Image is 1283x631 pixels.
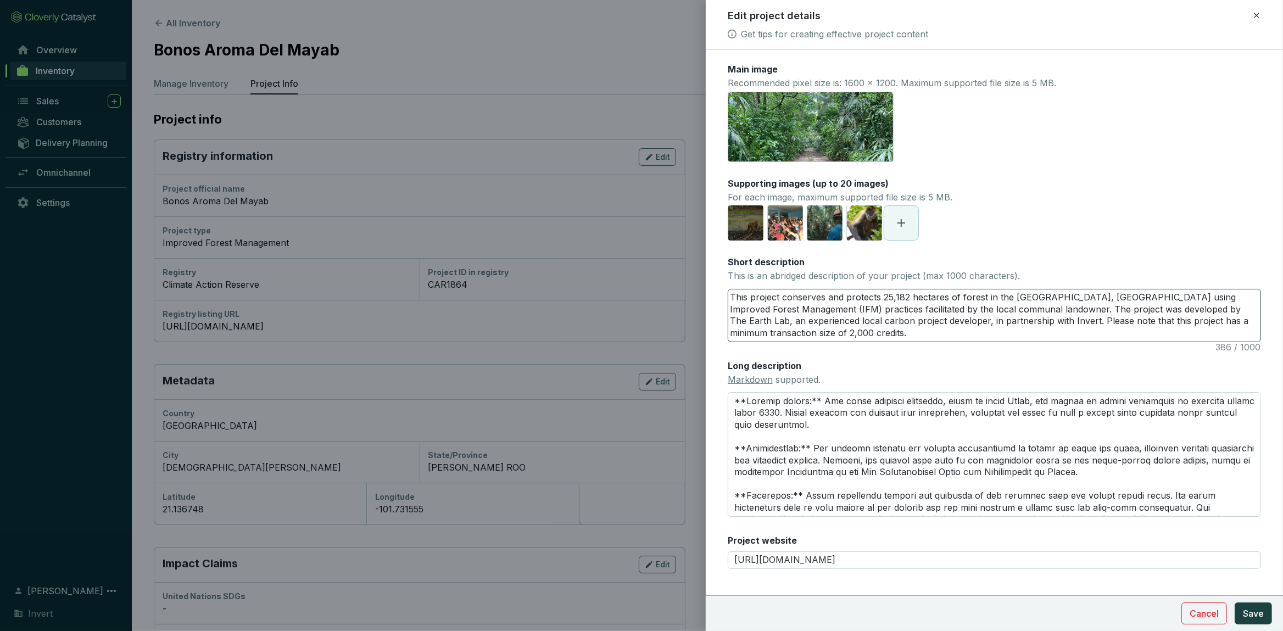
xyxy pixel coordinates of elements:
[847,205,882,241] img: https://imagedelivery.net/OeX1-Pzk5r51De534GGSBA/prod/supply/projects/3f9f875c023c472cab96a1b9d88...
[728,9,821,23] h2: Edit project details
[728,177,889,189] label: Supporting images (up to 20 images)
[728,374,821,385] span: supported.
[728,392,1261,517] textarea: **Loremip dolors:** Ame conse adipisci elitseddo, eiusm te incid Utlab, etd magnaa en admini veni...
[728,360,801,372] label: Long description
[728,192,952,204] p: For each image, maximum supported file size is 5 MB.
[807,205,843,241] img: https://imagedelivery.net/OeX1-Pzk5r51De534GGSBA/prod/supply/projects/3f9f875c023c472cab96a1b9d88...
[1190,607,1219,620] span: Cancel
[728,63,778,75] label: Main image
[728,270,1020,282] p: This is an abridged description of your project (max 1000 characters).
[728,256,805,268] label: Short description
[728,77,1056,90] p: Recommended pixel size is: 1600 x 1200. Maximum supported file size is 5 MB.
[728,534,797,546] label: Project website
[728,374,773,385] a: Markdown
[768,205,803,241] img: https://imagedelivery.net/OeX1-Pzk5r51De534GGSBA/prod/supply/projects/3f9f875c023c472cab96a1b9d88...
[741,27,928,41] a: Get tips for creating effective project content
[1243,607,1264,620] span: Save
[728,289,1260,342] textarea: This project conserves and protects 25,182 hectares of forest in the [GEOGRAPHIC_DATA], [GEOGRAPH...
[1235,602,1272,624] button: Save
[728,205,763,241] img: https://imagedelivery.net/OeX1-Pzk5r51De534GGSBA/prod/supply/projects/3f9f875c023c472cab96a1b9d88...
[1181,602,1227,624] button: Cancel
